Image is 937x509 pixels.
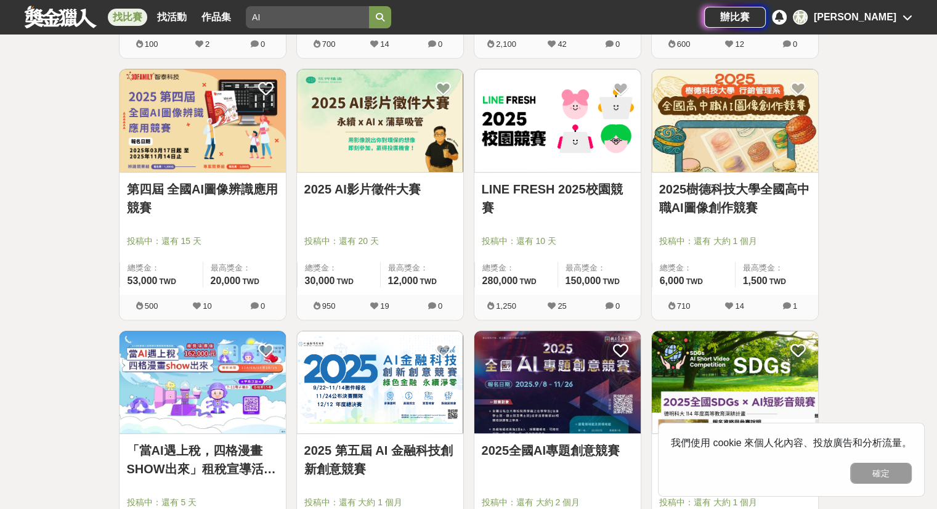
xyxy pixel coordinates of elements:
[305,275,335,286] span: 30,000
[659,180,811,217] a: 2025樹德科技大學全國高中職AI圖像創作競賽
[677,301,691,311] span: 710
[652,69,818,172] img: Cover Image
[128,262,195,274] span: 總獎金：
[261,301,265,311] span: 0
[566,275,601,286] span: 150,000
[704,7,766,28] a: 辦比賽
[380,301,389,311] span: 19
[145,301,158,311] span: 500
[297,331,463,434] a: Cover Image
[652,331,818,434] a: Cover Image
[108,9,147,26] a: 找比賽
[261,39,265,49] span: 0
[496,39,516,49] span: 2,100
[380,39,389,49] span: 14
[127,496,278,509] span: 投稿中：還有 5 天
[420,277,436,286] span: TWD
[304,441,456,478] a: 2025 第五屆 AI 金融科技創新創意競賽
[652,331,818,434] img: Cover Image
[336,277,353,286] span: TWD
[660,275,684,286] span: 6,000
[159,277,176,286] span: TWD
[438,301,442,311] span: 0
[743,275,768,286] span: 1,500
[814,10,896,25] div: [PERSON_NAME]
[211,262,278,274] span: 最高獎金：
[482,180,633,217] a: LINE FRESH 2025校園競賽
[322,39,336,49] span: 700
[566,262,633,274] span: 最高獎金：
[474,331,641,434] img: Cover Image
[304,235,456,248] span: 投稿中：還有 20 天
[769,277,786,286] span: TWD
[482,235,633,248] span: 投稿中：還有 10 天
[793,10,808,25] div: 林
[197,9,236,26] a: 作品集
[474,69,641,173] a: Cover Image
[659,496,811,509] span: 投稿中：還有 大約 1 個月
[120,331,286,434] a: Cover Image
[127,441,278,478] a: 「當AI遇上稅，四格漫畫SHOW出來」租稅宣導活動-租稅AI製圖比賽
[205,39,209,49] span: 2
[388,262,456,274] span: 最高獎金：
[660,262,728,274] span: 總獎金：
[127,235,278,248] span: 投稿中：還有 15 天
[120,69,286,172] img: Cover Image
[735,301,744,311] span: 14
[602,277,619,286] span: TWD
[128,275,158,286] span: 53,000
[615,301,620,311] span: 0
[120,69,286,173] a: Cover Image
[297,331,463,434] img: Cover Image
[120,331,286,434] img: Cover Image
[558,301,566,311] span: 25
[615,39,620,49] span: 0
[482,262,550,274] span: 總獎金：
[305,262,373,274] span: 總獎金：
[671,438,912,448] span: 我們使用 cookie 來個人化內容、投放廣告和分析流量。
[652,69,818,173] a: Cover Image
[482,496,633,509] span: 投稿中：還有 大約 2 個月
[203,301,211,311] span: 10
[127,180,278,217] a: 第四屆 全國AI圖像辨識應用競賽
[482,275,518,286] span: 280,000
[246,6,369,28] input: 有長照挺你，care到心坎裡！青春出手，拍出照顧 影音徵件活動
[474,331,641,434] a: Cover Image
[242,277,259,286] span: TWD
[304,180,456,198] a: 2025 AI影片徵件大賽
[297,69,463,173] a: Cover Image
[850,463,912,484] button: 確定
[496,301,516,311] span: 1,250
[482,441,633,460] a: 2025全國AI專題創意競賽
[211,275,241,286] span: 20,000
[793,301,797,311] span: 1
[659,235,811,248] span: 投稿中：還有 大約 1 個月
[793,39,797,49] span: 0
[677,39,691,49] span: 600
[145,39,158,49] span: 100
[735,39,744,49] span: 12
[152,9,192,26] a: 找活動
[558,39,566,49] span: 42
[438,39,442,49] span: 0
[322,301,336,311] span: 950
[297,69,463,172] img: Cover Image
[686,277,703,286] span: TWD
[519,277,536,286] span: TWD
[388,275,418,286] span: 12,000
[304,496,456,509] span: 投稿中：還有 大約 1 個月
[474,69,641,172] img: Cover Image
[743,262,811,274] span: 最高獎金：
